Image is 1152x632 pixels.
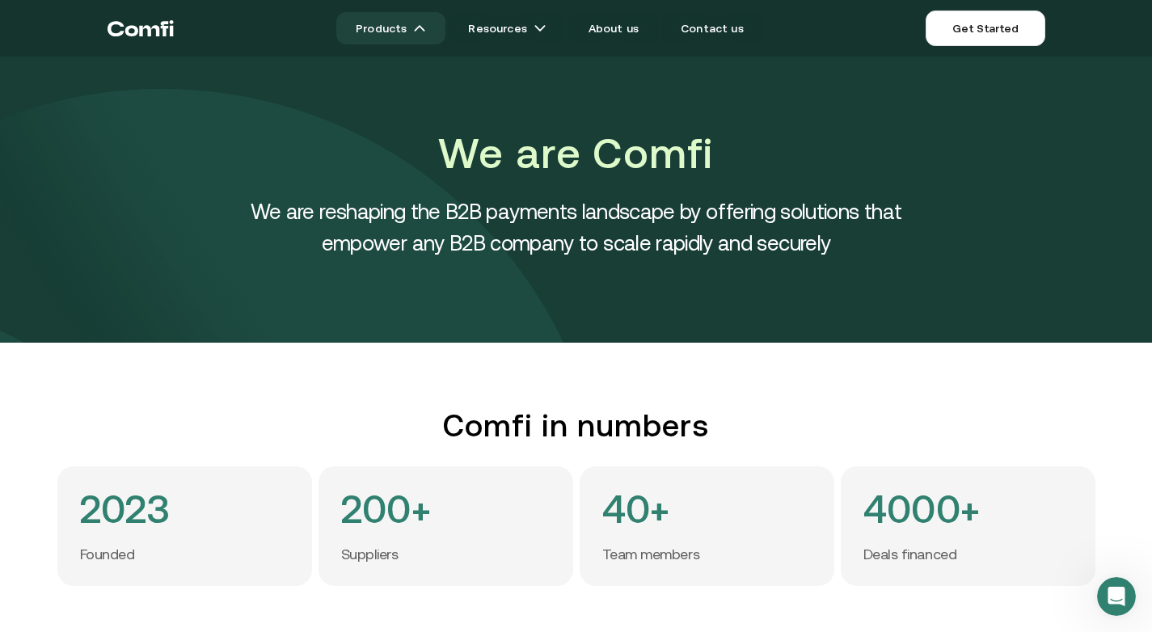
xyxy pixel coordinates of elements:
[926,11,1044,46] a: Get Started
[661,12,763,44] a: Contact us
[336,12,445,44] a: Productsarrow icons
[413,22,426,35] img: arrow icons
[449,12,565,44] a: Resourcesarrow icons
[1097,577,1136,616] iframe: Intercom live chat
[108,4,174,53] a: Return to the top of the Comfi home page
[534,22,546,35] img: arrow icons
[569,12,658,44] a: About us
